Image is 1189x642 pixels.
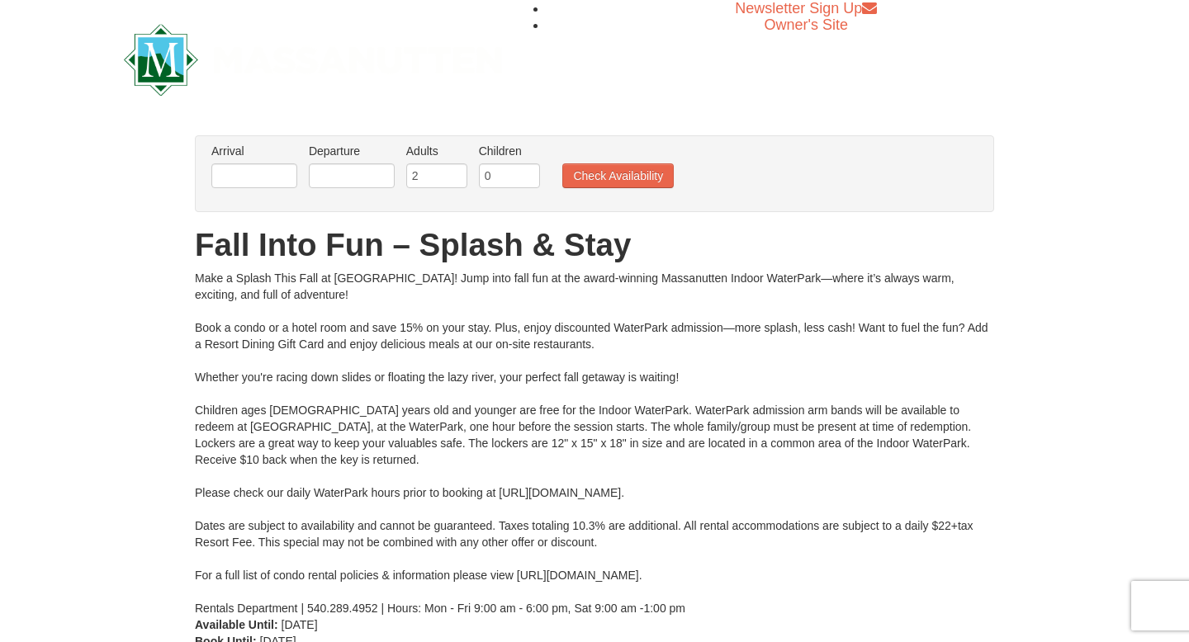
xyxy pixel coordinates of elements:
[765,17,848,33] a: Owner's Site
[309,143,395,159] label: Departure
[195,270,994,616] div: Make a Splash This Fall at [GEOGRAPHIC_DATA]! Jump into fall fun at the award-winning Massanutten...
[195,229,994,262] h1: Fall Into Fun – Splash & Stay
[479,143,540,159] label: Children
[124,38,502,77] a: Massanutten Resort
[406,143,467,159] label: Adults
[282,618,318,631] span: [DATE]
[562,163,674,188] button: Check Availability
[211,143,297,159] label: Arrival
[195,618,278,631] strong: Available Until:
[124,24,502,96] img: Massanutten Resort Logo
